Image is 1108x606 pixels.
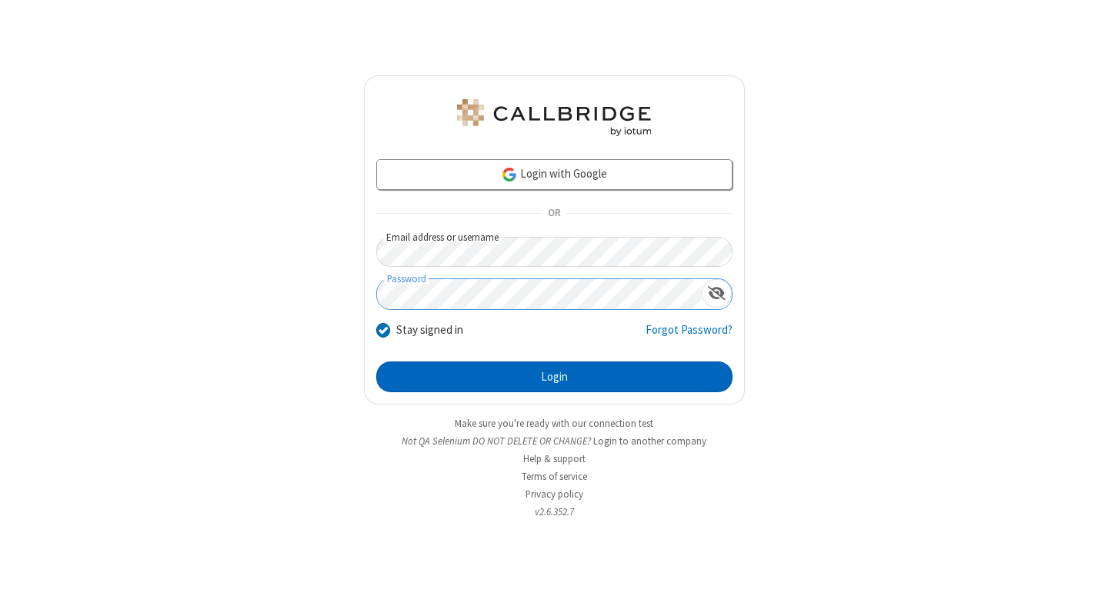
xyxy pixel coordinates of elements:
div: Show password [702,279,732,308]
li: Not QA Selenium DO NOT DELETE OR CHANGE? [364,434,745,448]
span: OR [542,203,566,225]
img: google-icon.png [501,166,518,183]
a: Help & support [523,452,586,465]
img: QA Selenium DO NOT DELETE OR CHANGE [454,99,654,136]
iframe: Chat [1070,566,1096,595]
button: Login [376,361,733,392]
a: Forgot Password? [646,321,733,351]
a: Make sure you're ready with our connection test [455,417,653,430]
li: v2.6.352.7 [364,504,745,519]
a: Login with Google [376,159,733,190]
button: Login to another company [593,434,706,448]
a: Privacy policy [526,488,583,501]
input: Password [377,279,702,309]
label: Stay signed in [396,321,463,339]
a: Terms of service [522,470,587,483]
input: Email address or username [376,237,733,267]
